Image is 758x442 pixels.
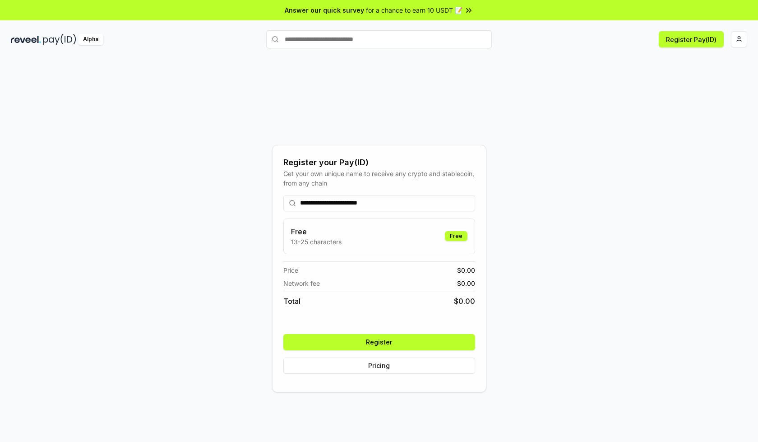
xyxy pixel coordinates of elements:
span: $ 0.00 [457,265,475,275]
span: for a chance to earn 10 USDT 📝 [366,5,462,15]
div: Register your Pay(ID) [283,156,475,169]
span: Price [283,265,298,275]
span: Answer our quick survey [285,5,364,15]
div: Alpha [78,34,103,45]
div: Free [445,231,467,241]
button: Register Pay(ID) [659,31,724,47]
div: Get your own unique name to receive any crypto and stablecoin, from any chain [283,169,475,188]
img: pay_id [43,34,76,45]
button: Pricing [283,358,475,374]
img: reveel_dark [11,34,41,45]
span: Total [283,296,300,307]
span: $ 0.00 [457,279,475,288]
span: $ 0.00 [454,296,475,307]
h3: Free [291,226,342,237]
button: Register [283,334,475,350]
span: Network fee [283,279,320,288]
p: 13-25 characters [291,237,342,247]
